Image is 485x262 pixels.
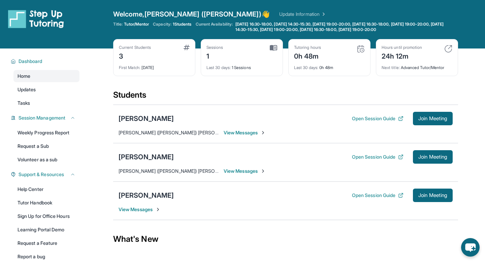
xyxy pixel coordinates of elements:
button: Session Management [16,114,75,121]
div: [DATE] [119,61,190,70]
span: Join Meeting [418,117,447,121]
span: View Messages [224,129,266,136]
div: [PERSON_NAME] [119,191,174,200]
img: card [444,45,452,53]
span: Home [18,73,30,79]
a: Home [13,70,79,82]
span: Last 30 days : [206,65,231,70]
a: Weekly Progress Report [13,127,79,139]
span: Title: [113,22,123,27]
div: Hours until promotion [382,45,422,50]
a: Tasks [13,97,79,109]
div: Current Students [119,45,151,50]
span: [DATE] 16:30-18:00, [DATE] 14:30-15:30, [DATE] 19:00-20:00, [DATE] 16:30-18:00, [DATE] 19:00-20:0... [235,22,457,32]
img: logo [8,9,64,28]
div: 1 Sessions [206,61,277,70]
button: chat-button [461,238,480,257]
button: Open Session Guide [352,154,403,160]
span: Next title : [382,65,400,70]
a: Volunteer as a sub [13,154,79,166]
div: [PERSON_NAME] [119,114,174,123]
div: Tutoring hours [294,45,321,50]
img: card [357,45,365,53]
a: Request a Feature [13,237,79,249]
div: 3 [119,50,151,61]
span: View Messages [119,206,161,213]
button: Open Session Guide [352,115,403,122]
span: Welcome, [PERSON_NAME] ([PERSON_NAME]) 👋 [113,9,270,19]
a: Tutor Handbook [13,197,79,209]
span: Capacity: [153,22,171,27]
span: Tasks [18,100,30,106]
div: 0h 48m [294,61,365,70]
span: Support & Resources [19,171,64,178]
button: Join Meeting [413,150,453,164]
div: 24h 12m [382,50,422,61]
a: [DATE] 16:30-18:00, [DATE] 14:30-15:30, [DATE] 19:00-20:00, [DATE] 16:30-18:00, [DATE] 19:00-20:0... [234,22,458,32]
a: Request a Sub [13,140,79,152]
span: Updates [18,86,36,93]
img: Chevron-Right [155,207,161,212]
span: Current Availability: [196,22,233,32]
a: Sign Up for Office Hours [13,210,79,222]
span: Session Management [19,114,65,121]
a: Update Information [279,11,326,18]
a: Help Center [13,183,79,195]
div: 1 [206,50,223,61]
div: Sessions [206,45,223,50]
div: Advanced Tutor/Mentor [382,61,452,70]
span: First Match : [119,65,140,70]
button: Open Session Guide [352,192,403,199]
span: [PERSON_NAME] ([PERSON_NAME]) [PERSON_NAME] : [119,130,236,135]
a: Updates [13,84,79,96]
span: Join Meeting [418,193,447,197]
img: Chevron-Right [260,168,266,174]
div: [PERSON_NAME] [119,152,174,162]
span: 1 Students [173,22,192,27]
div: 0h 48m [294,50,321,61]
div: Students [113,90,458,104]
button: Join Meeting [413,112,453,125]
img: Chevron-Right [260,130,266,135]
img: Chevron Right [320,11,326,18]
span: View Messages [224,168,266,174]
div: What's New [113,224,458,254]
span: Tutor/Mentor [124,22,149,27]
span: Dashboard [19,58,42,65]
span: Join Meeting [418,155,447,159]
a: Learning Portal Demo [13,224,79,236]
span: Last 30 days : [294,65,318,70]
img: card [184,45,190,50]
img: card [270,45,277,51]
button: Support & Resources [16,171,75,178]
button: Dashboard [16,58,75,65]
span: [PERSON_NAME] ([PERSON_NAME]) [PERSON_NAME] : [119,168,236,174]
button: Join Meeting [413,189,453,202]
